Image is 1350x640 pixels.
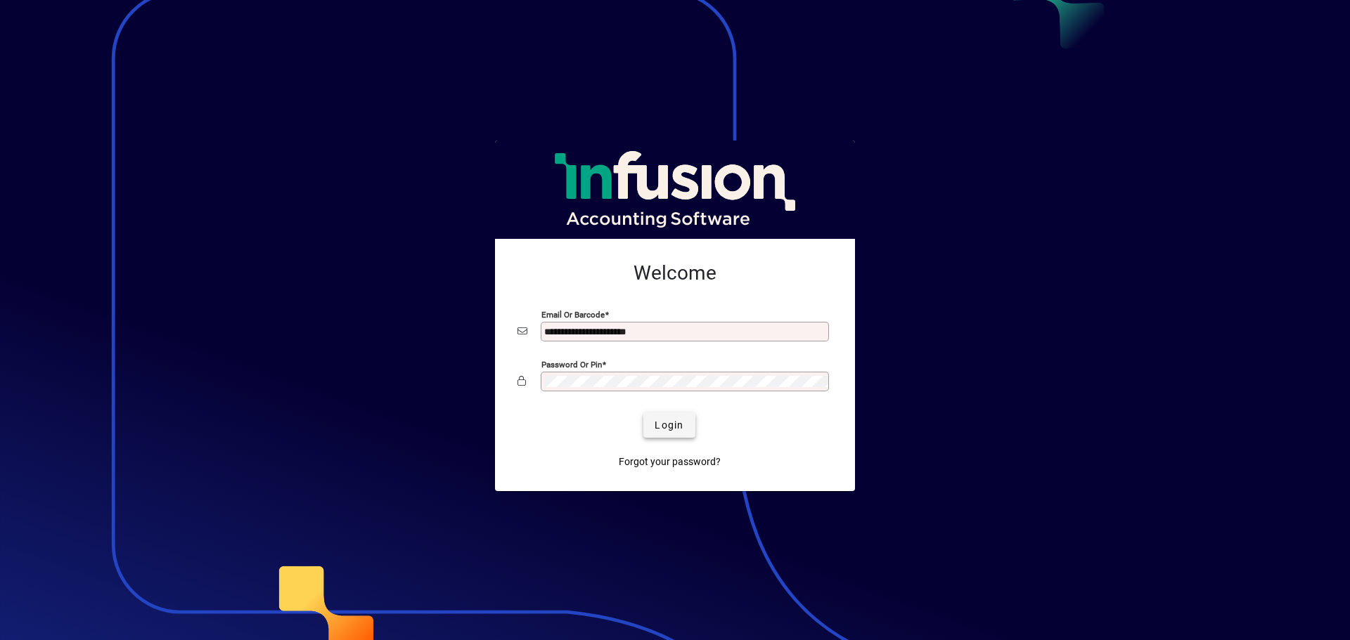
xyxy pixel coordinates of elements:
[517,261,832,285] h2: Welcome
[643,412,695,438] button: Login
[619,455,721,469] span: Forgot your password?
[655,418,683,433] span: Login
[541,310,605,320] mat-label: Email or Barcode
[613,449,726,474] a: Forgot your password?
[541,360,602,370] mat-label: Password or Pin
